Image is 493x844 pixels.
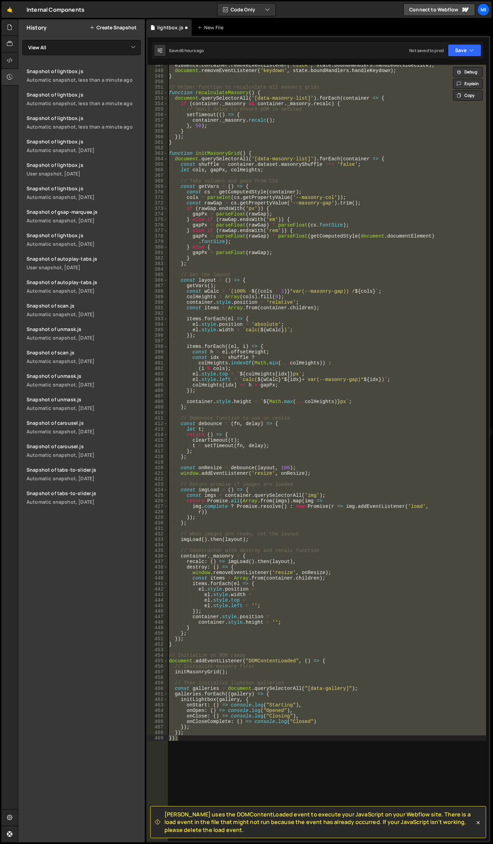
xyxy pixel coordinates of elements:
div: 463 [148,702,168,708]
a: Snapshot of lightbox.jsAutomatic snapshot, less than a minute ago [22,64,145,87]
div: 457 [148,669,168,675]
div: Internal Components [27,6,84,14]
h2: History [27,24,47,31]
a: Snapshot of lightbox.jsAutomatic snapshot, less than a minute ago [22,87,145,111]
div: Automatic snapshot, [DATE] [27,381,141,388]
div: Snapshot of unmask.js [27,326,141,332]
div: 437 [148,559,168,564]
div: 402 [148,366,168,371]
div: Automatic snapshot, [DATE] [27,288,141,294]
div: 374 [148,211,168,217]
div: 460 [148,686,168,691]
div: Automatic snapshot, [DATE] [27,499,141,505]
div: Snapshot of unmask.js [27,396,141,403]
div: 410 [148,410,168,415]
div: 440 [148,575,168,581]
div: Automatic snapshot, [DATE] [27,241,141,247]
div: 443 [148,592,168,597]
div: 459 [148,680,168,686]
div: 361 [148,140,168,145]
div: 407 [148,393,168,399]
div: 376 [148,222,168,228]
div: 384 [148,267,168,272]
a: Snapshot of lightbox.js User snapshot, [DATE] [22,158,145,181]
div: 450 [148,631,168,636]
div: 347 [148,62,168,68]
div: 446 [148,609,168,614]
div: 394 [148,322,168,327]
div: 386 [148,278,168,283]
div: Snapshot of lightbox.js [27,68,141,74]
div: 464 [148,708,168,713]
div: 375 [148,217,168,222]
div: 389 [148,294,168,300]
div: Not saved to prod [409,48,444,53]
div: 427 [148,504,168,509]
div: 454 [148,653,168,658]
div: Automatic snapshot, less than a minute ago [27,123,141,130]
div: 395 [148,327,168,333]
div: 354 [148,101,168,107]
div: Snapshot of carousel.js [27,420,141,426]
div: 416 [148,443,168,449]
div: Snapshot of lightbox.js [27,91,141,98]
div: 467 [148,724,168,730]
div: 422 [148,476,168,482]
a: Snapshot of tabs-to-slider.js Automatic snapshot, [DATE] [22,486,145,509]
div: 404 [148,377,168,382]
span: [PERSON_NAME] uses the DOMContentLoaded event to execute your JavaScript on your Webflow site. Th... [164,811,475,834]
a: Snapshot of gsap-marquee.js Automatic snapshot, [DATE] [22,204,145,228]
button: Explain [453,79,483,89]
div: 462 [148,697,168,702]
div: 387 [148,283,168,289]
div: 468 [148,730,168,735]
a: Snapshot of lightbox.js Automatic snapshot, [DATE] [22,134,145,158]
div: 403 [148,371,168,377]
div: Automatic snapshot, [DATE] [27,405,141,411]
div: 413 [148,426,168,432]
div: 452 [148,642,168,647]
div: Automatic snapshot, [DATE] [27,217,141,224]
a: Snapshot of unmask.js Automatic snapshot, [DATE] [22,369,145,392]
a: Snapshot of carousel.js Automatic snapshot, [DATE] [22,439,145,462]
div: 405 [148,382,168,388]
div: 364 [148,156,168,162]
div: 466 [148,719,168,724]
div: 360 [148,134,168,140]
div: 355 [148,107,168,112]
div: Automatic snapshot, [DATE] [27,452,141,458]
div: 393 [148,316,168,322]
div: Snapshot of lightbox.js [27,185,141,192]
div: 408 [148,399,168,404]
div: 432 [148,531,168,537]
div: 372 [148,200,168,206]
a: Snapshot of unmask.js Automatic snapshot, [DATE] [22,322,145,345]
div: 448 [148,620,168,625]
div: 434 [148,542,168,548]
a: Snapshot of autoplay-tabs.js Automatic snapshot, [DATE] [22,275,145,298]
a: 🤙 [1,1,18,18]
div: lightbox.js [157,24,183,31]
div: Snapshot of lightbox.js [27,138,141,145]
div: 456 [148,664,168,669]
div: 415 [148,438,168,443]
div: Automatic snapshot, [DATE] [27,194,141,200]
div: 455 [148,658,168,664]
button: Save [448,44,481,57]
a: Snapshot of autoplay-tabs.js User snapshot, [DATE] [22,251,145,275]
div: 365 [148,162,168,167]
a: Snapshot of scan.js Automatic snapshot, [DATE] [22,345,145,369]
div: 368 [148,178,168,184]
div: 418 [148,454,168,460]
div: 377 [148,228,168,233]
div: 431 [148,526,168,531]
a: Mi [477,3,490,16]
div: 383 [148,261,168,267]
a: Snapshot of scan.js Automatic snapshot, [DATE] [22,298,145,322]
div: 370 [148,189,168,195]
div: 357 [148,118,168,123]
div: Snapshot of scan.js [27,349,141,356]
div: 449 [148,625,168,631]
div: Snapshot of tabs-to-slider.js [27,466,141,473]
